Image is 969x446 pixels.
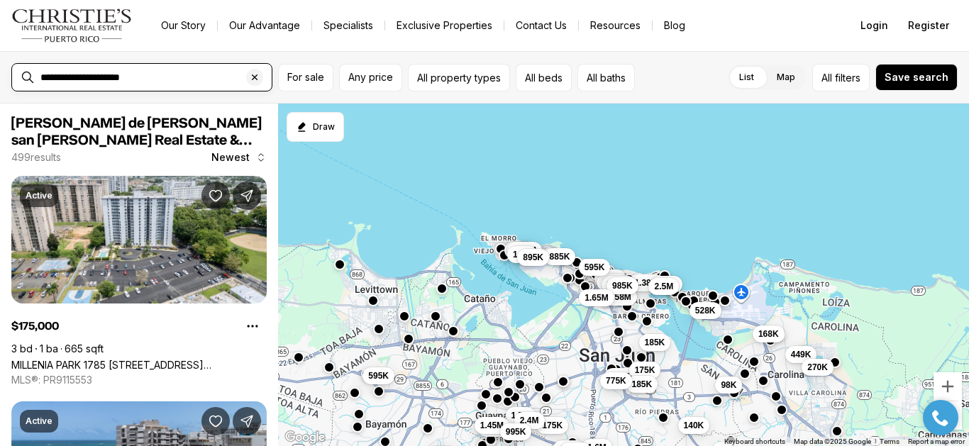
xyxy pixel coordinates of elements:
img: logo [11,9,133,43]
button: Start drawing [287,112,344,142]
button: Zoom in [934,372,962,401]
span: 1.48M [610,371,633,382]
span: 185K [645,337,665,348]
span: 595K [585,262,605,273]
a: Exclusive Properties [385,16,504,35]
button: Save Property: MILLENIA PARK 1785 CALLE J. FERRER Y FERRER 100 #Apt 1101 [201,182,230,210]
span: 885K [550,251,570,262]
span: 775K [606,375,626,386]
span: 595K [368,370,389,381]
button: Contact Us [504,16,578,35]
span: 185K [632,379,653,390]
span: Register [908,20,949,31]
button: 2.5M [648,278,679,295]
button: 595K [579,259,611,276]
button: Any price [339,64,402,91]
button: 350K [651,276,683,293]
span: 985K [612,280,633,291]
span: 1.1M [513,249,532,260]
a: Our Story [150,16,217,35]
button: 1.7M [506,407,536,424]
button: 175K [629,362,661,379]
button: For sale [278,64,333,91]
button: Allfilters [812,64,870,91]
button: 1.58M [602,289,637,306]
button: 995K [500,423,532,440]
button: All property types [408,64,510,91]
span: 140K [684,420,704,431]
a: Our Advantage [218,16,311,35]
button: 675K [594,269,626,286]
span: 98K [721,379,736,391]
a: Blog [653,16,697,35]
span: filters [835,70,860,85]
p: 499 results [11,152,61,163]
button: 595K [362,367,394,384]
span: 995K [506,426,526,437]
button: 449K [785,346,817,363]
a: Terms (opens in new tab) [880,437,899,445]
button: 185K [626,376,658,393]
p: Active [26,416,52,427]
button: 270K [802,359,834,376]
span: 2.4M [520,415,539,426]
span: 1.45M [480,420,504,431]
button: All baths [577,64,635,91]
a: Resources [579,16,652,35]
span: 4.75M [513,245,536,256]
button: 2.75M [602,276,636,293]
button: Property options [238,312,267,340]
button: 98K [715,377,742,394]
span: Newest [211,152,250,163]
button: Save search [875,64,958,91]
span: 1.65M [585,292,608,303]
button: 775K [600,372,632,389]
span: 900K [602,277,623,288]
label: List [728,65,765,90]
a: MILLENIA PARK 1785 CALLE J. FERRER Y FERRER 100 #Apt 1101, SAN JUAN, PR PR, 00921 [11,359,267,371]
span: 675K [600,272,621,284]
button: 1.65M [579,289,614,306]
label: Map [765,65,807,90]
p: Active [26,190,52,201]
button: 985K [607,277,638,294]
span: Map data ©2025 Google [794,437,871,445]
button: Login [852,11,897,40]
button: 1.1M [507,246,538,263]
button: 795K [504,242,536,259]
span: 1.58M [608,291,631,303]
button: Clear search input [246,64,272,91]
a: Specialists [312,16,384,35]
button: 175K [536,417,568,434]
button: 885K [544,248,576,265]
button: 168K [753,325,785,342]
span: Any price [348,72,393,83]
span: 449K [791,349,812,360]
a: Report a map error [908,437,965,445]
span: 2.5M [654,281,673,292]
span: For sale [287,72,324,83]
span: 175K [635,364,655,376]
button: 140K [678,417,710,434]
button: All beds [516,64,572,91]
span: [PERSON_NAME] de [PERSON_NAME] san [PERSON_NAME] Real Estate & Homes for Sale [11,116,262,165]
button: Save Property: 1507 ASHFORD #1202 [201,407,230,435]
span: All [821,70,832,85]
button: Share Property [233,407,261,435]
button: Share Property [233,182,261,210]
button: 2.4M [514,412,545,429]
button: Newest [203,143,275,172]
span: 1.7M [511,410,531,421]
button: 1.38M [629,274,663,291]
span: 1.38M [634,277,658,289]
button: Register [899,11,958,40]
button: 1.48M [604,368,639,385]
button: 4.75M [507,242,542,259]
button: 528K [690,302,721,319]
span: 270K [807,362,828,373]
span: 895K [523,252,543,263]
button: 185K [639,334,671,351]
span: Login [860,20,888,31]
span: 175K [542,420,563,431]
